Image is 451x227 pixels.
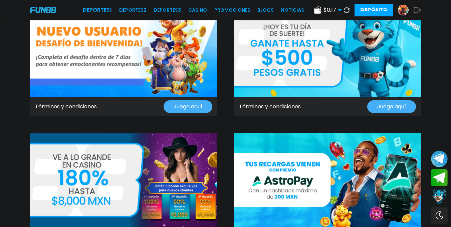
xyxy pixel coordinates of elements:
button: Juega aquí [367,100,416,113]
button: Juega aquí [164,100,212,113]
button: Join telegram [431,169,448,187]
img: Promo Banner [234,3,421,97]
img: Company Logo [30,7,56,13]
button: Join telegram channel [431,150,448,167]
a: Avatar [398,5,414,15]
a: Deportes3 [154,7,181,14]
a: Términos y condiciones [239,103,301,111]
a: CASINO [188,7,207,14]
img: Avatar [398,5,408,15]
a: NOTICIAS [281,7,304,14]
div: Switch theme [431,207,448,224]
span: $ 0.17 [323,6,342,14]
a: Términos y condiciones [35,103,97,111]
button: Contact customer service [431,188,448,205]
a: Deportes2 [119,7,147,14]
a: Deportes1 [83,6,112,14]
a: BLOGS [257,7,274,14]
img: Promo Banner [30,133,217,227]
a: Promociones [214,7,250,14]
button: Depósito [355,4,393,16]
img: Promo Banner [30,3,217,97]
img: Promo Banner [234,133,421,227]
